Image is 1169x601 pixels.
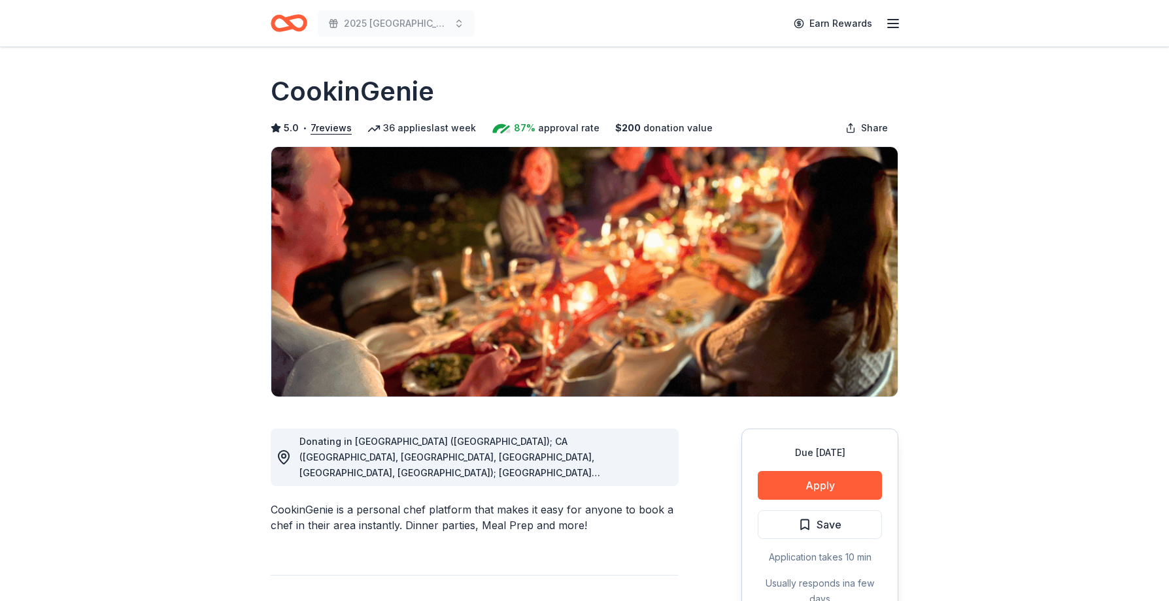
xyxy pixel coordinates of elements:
span: 5.0 [284,120,299,136]
button: Save [758,510,882,539]
button: 2025 [GEOGRAPHIC_DATA], [GEOGRAPHIC_DATA] 449th Bomb Group WWII Reunion [318,10,475,37]
img: Image for CookinGenie [271,147,898,397]
button: Share [835,115,898,141]
span: $ 200 [615,120,641,136]
span: 87% [514,120,535,136]
a: Home [271,8,307,39]
div: 36 applies last week [367,120,476,136]
span: donation value [643,120,713,136]
div: CookinGenie is a personal chef platform that makes it easy for anyone to book a chef in their are... [271,502,679,533]
div: Due [DATE] [758,445,882,461]
div: Application takes 10 min [758,549,882,565]
h1: CookinGenie [271,73,434,110]
span: • [303,123,307,133]
span: Share [861,120,888,136]
span: Save [817,516,841,533]
a: Earn Rewards [786,12,880,35]
button: 7reviews [311,120,352,136]
span: approval rate [538,120,600,136]
span: 2025 [GEOGRAPHIC_DATA], [GEOGRAPHIC_DATA] 449th Bomb Group WWII Reunion [344,16,449,31]
button: Apply [758,471,882,500]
